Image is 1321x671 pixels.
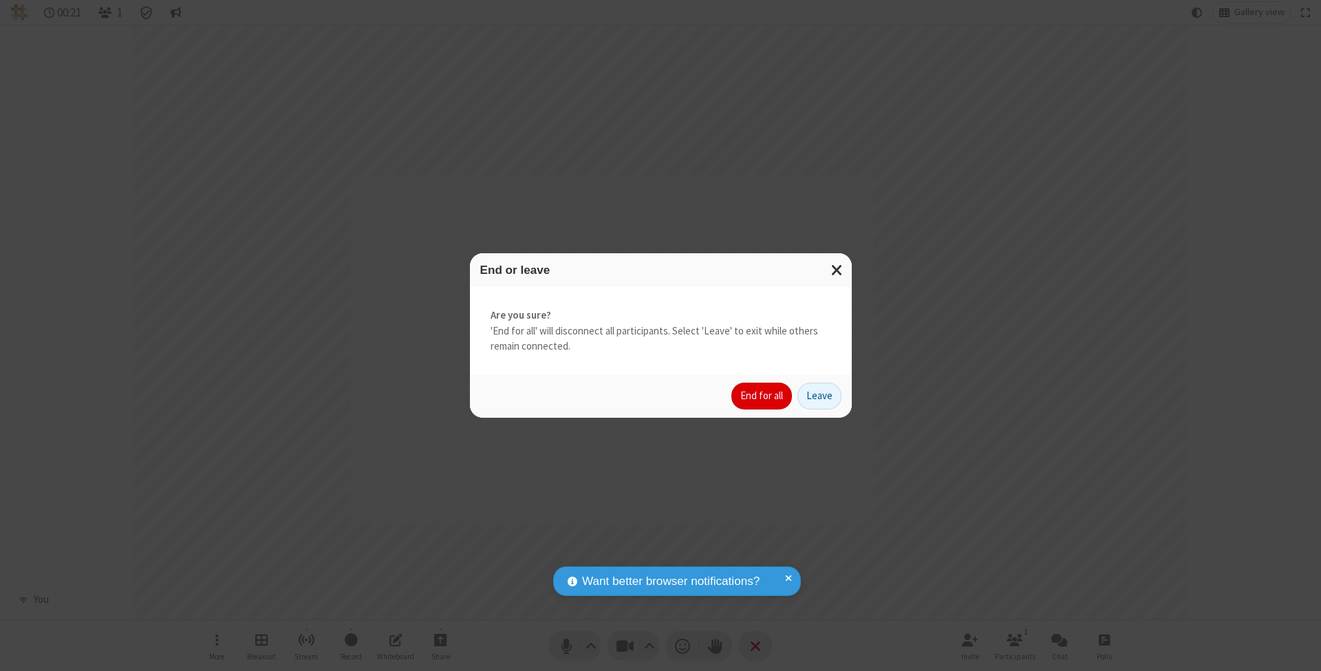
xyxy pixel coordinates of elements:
[491,308,831,323] strong: Are you sure?
[797,383,841,410] button: Leave
[731,383,792,410] button: End for all
[582,573,760,590] span: Want better browser notifications?
[480,264,841,277] h3: End or leave
[470,287,852,375] div: 'End for all' will disconnect all participants. Select 'Leave' to exit while others remain connec...
[823,253,852,287] button: Close modal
